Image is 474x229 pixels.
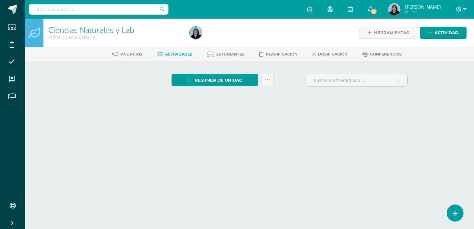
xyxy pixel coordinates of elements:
a: Actividades [157,49,192,59]
span: Conferencias [370,52,402,56]
span: Anuncios [121,52,142,56]
span: 16 [370,8,377,15]
span: Herramientas [374,27,409,38]
a: Estudiantes [207,49,244,59]
input: Busca un usuario... [29,4,168,15]
a: Resumen de unidad [172,74,258,86]
a: Dosificación [312,49,347,59]
img: afd8b2c61c88d9f71537f30f7f279c5d.png [388,3,400,16]
img: afd8b2c61c88d9f71537f30f7f279c5d.png [190,27,202,39]
a: Herramientas [360,27,417,39]
input: Busca la actividad aquí... [306,74,407,86]
span: Actividad [435,27,458,38]
a: Ciencias Naturales y Lab [48,25,134,35]
a: Conferencias [362,49,402,59]
span: Mi Perfil [405,9,441,15]
span: Estudiantes [216,52,244,56]
h1: Ciencias Naturales y Lab [48,25,182,34]
div: Primero Secundaria 'A' [48,34,182,40]
a: Anuncios [112,49,142,59]
a: Actividad [420,27,467,39]
span: Actividades [165,52,192,56]
span: Planificación [266,52,297,56]
span: Dosificación [318,52,347,56]
span: [PERSON_NAME] [405,4,441,10]
a: Planificación [259,49,297,59]
span: Resumen de unidad [195,74,243,86]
